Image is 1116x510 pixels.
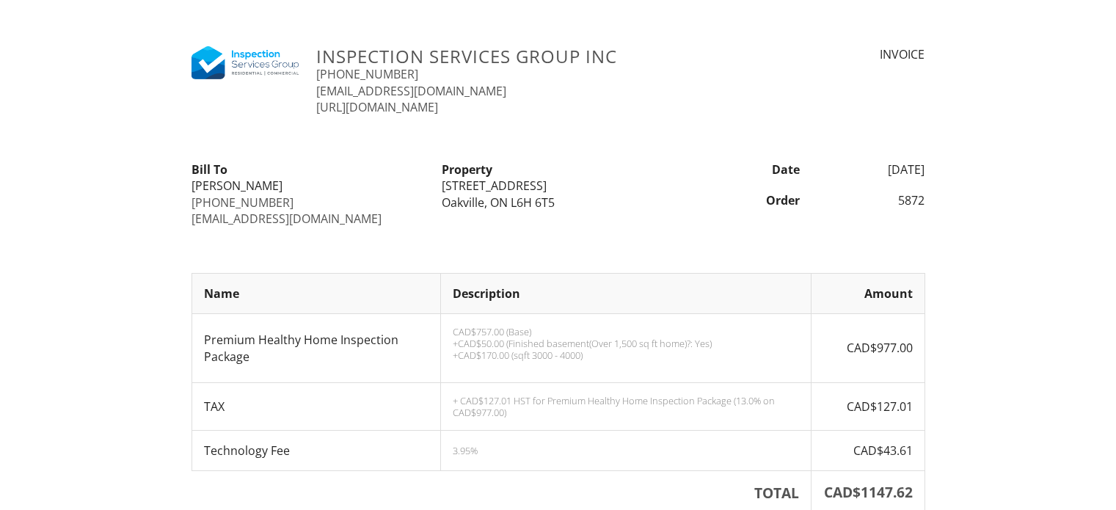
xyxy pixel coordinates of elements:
[192,46,299,79] img: Isg-Logo-Full-Colour-RGB-1000px_72ppi.png
[812,273,924,313] th: Amount
[809,192,934,208] div: 5872
[453,395,800,418] div: + CAD$127.01 HST for Premium Healthy Home Inspection Package (13.0% on CAD$977.00)
[442,178,674,194] div: [STREET_ADDRESS]
[683,161,809,178] div: Date
[316,46,737,66] h3: Inspection Services Group Inc
[192,178,424,194] div: [PERSON_NAME]
[192,273,440,313] th: Name
[812,314,924,383] td: CAD$977.00
[192,430,440,470] td: Technology Fee
[204,332,398,364] span: Premium Healthy Home Inspection Package
[812,430,924,470] td: CAD$43.61
[316,99,438,115] a: [URL][DOMAIN_NAME]
[192,194,293,211] a: [PHONE_NUMBER]
[453,445,800,456] div: 3.95%
[316,66,418,82] a: [PHONE_NUMBER]
[809,161,934,178] div: [DATE]
[453,326,800,361] p: CAD$757.00 (Base) +CAD$50.00 (Finished basement(Over 1,500 sq ft home)?: Yes) +CAD$170.00 (sqft 3...
[683,192,809,208] div: Order
[192,382,440,430] td: TAX
[192,211,382,227] a: [EMAIL_ADDRESS][DOMAIN_NAME]
[442,161,492,178] strong: Property
[812,382,924,430] td: CAD$127.01
[192,161,227,178] strong: Bill To
[754,46,924,62] div: INVOICE
[440,273,812,313] th: Description
[316,83,506,99] a: [EMAIL_ADDRESS][DOMAIN_NAME]
[442,194,674,211] div: Oakville, ON L6H 6T5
